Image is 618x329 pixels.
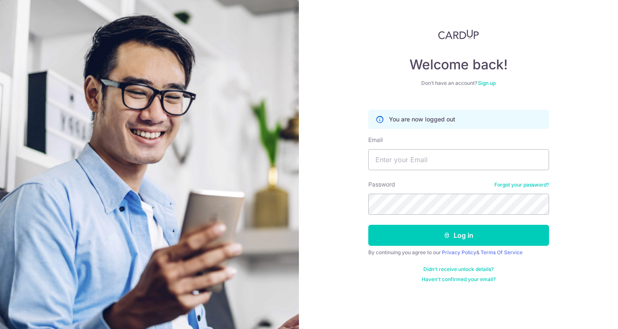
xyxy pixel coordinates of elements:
h4: Welcome back! [368,56,549,73]
div: Don’t have an account? [368,80,549,87]
a: Didn't receive unlock details? [423,266,494,273]
label: Email [368,136,383,144]
img: CardUp Logo [438,29,479,39]
label: Password [368,180,395,189]
a: Haven't confirmed your email? [422,276,496,283]
input: Enter your Email [368,149,549,170]
a: Sign up [478,80,496,86]
p: You are now logged out [389,115,455,124]
a: Privacy Policy [442,249,476,255]
a: Forgot your password? [494,182,549,188]
div: By continuing you agree to our & [368,249,549,256]
button: Log in [368,225,549,246]
a: Terms Of Service [481,249,523,255]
